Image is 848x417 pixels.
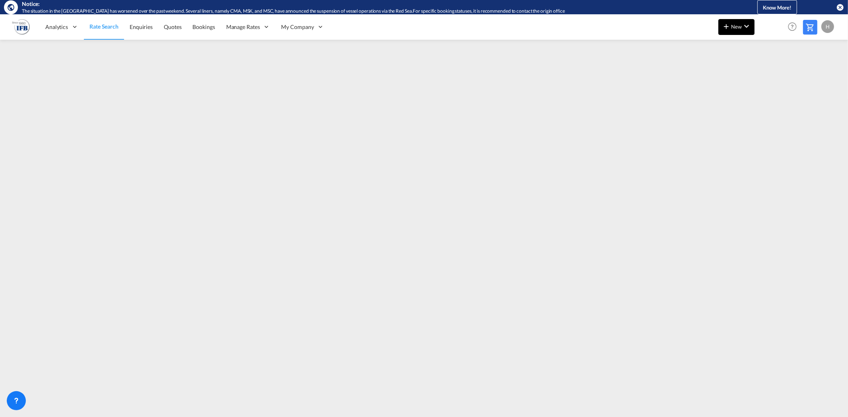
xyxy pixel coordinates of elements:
div: Manage Rates [221,14,276,40]
a: Quotes [158,14,187,40]
div: Help [786,20,803,34]
a: Enquiries [124,14,158,40]
a: Rate Search [84,14,124,40]
div: H [821,20,834,33]
div: The situation in the Red Sea has worsened over the past weekend. Several liners, namely CMA, MSK,... [22,8,718,15]
div: Analytics [40,14,84,40]
md-icon: icon-earth [7,3,15,11]
span: New [722,23,751,30]
span: Analytics [45,23,68,31]
span: Rate Search [89,23,118,30]
span: Quotes [164,23,181,30]
span: Bookings [193,23,215,30]
a: Bookings [187,14,221,40]
md-icon: icon-plus 400-fg [722,21,731,31]
span: Help [786,20,799,33]
span: Know More! [763,4,792,11]
span: My Company [281,23,314,31]
span: Enquiries [130,23,153,30]
button: icon-close-circle [836,3,844,11]
md-icon: icon-chevron-down [742,21,751,31]
button: icon-plus 400-fgNewicon-chevron-down [718,19,755,35]
img: b628ab10256c11eeb52753acbc15d091.png [12,18,30,36]
div: My Company [276,14,330,40]
span: Manage Rates [226,23,260,31]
